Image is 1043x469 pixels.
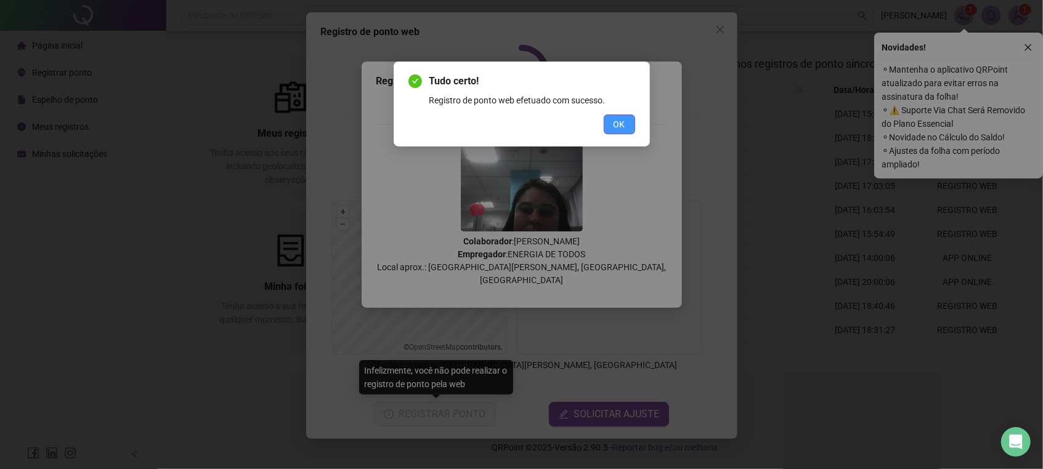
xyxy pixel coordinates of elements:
[604,114,635,134] button: OK
[429,74,635,89] span: Tudo certo!
[408,74,422,88] span: check-circle
[614,118,625,131] span: OK
[429,94,635,107] div: Registro de ponto web efetuado com sucesso.
[1001,427,1031,457] div: Open Intercom Messenger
